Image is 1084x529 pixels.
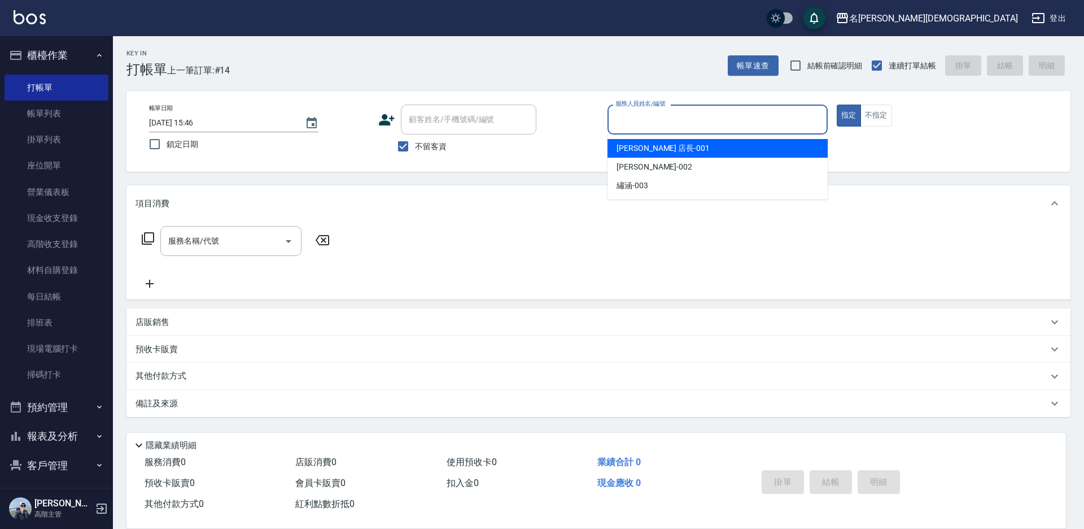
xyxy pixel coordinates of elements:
button: 客戶管理 [5,451,108,480]
span: 預收卡販賣 0 [145,478,195,488]
p: 店販銷售 [135,316,169,328]
span: [PERSON_NAME] -002 [617,161,692,173]
a: 高階收支登錄 [5,231,108,257]
span: 業績合計 0 [597,457,641,467]
img: Logo [14,10,46,24]
button: 帳單速查 [728,55,779,76]
p: 其他付款方式 [135,370,192,383]
span: 會員卡販賣 0 [295,478,346,488]
button: 指定 [837,105,861,127]
a: 座位開單 [5,153,108,179]
h3: 打帳單 [126,62,167,77]
div: 名[PERSON_NAME][DEMOGRAPHIC_DATA] [849,11,1018,25]
span: 不留客資 [415,141,447,153]
a: 掃碼打卡 [5,362,108,388]
h2: Key In [126,50,167,57]
button: 不指定 [860,105,892,127]
a: 營業儀表板 [5,179,108,205]
span: 繡涵 -003 [617,180,648,192]
button: Choose date, selected date is 2025-09-25 [298,110,325,137]
p: 預收卡販賣 [135,344,178,355]
a: 現金收支登錄 [5,205,108,231]
label: 帳單日期 [149,104,173,112]
p: 項目消費 [135,198,169,210]
button: Open [279,232,298,250]
a: 現場電腦打卡 [5,336,108,362]
span: 服務消費 0 [145,457,186,467]
span: 結帳前確認明細 [807,60,863,72]
p: 備註及來源 [135,398,178,410]
span: 上一筆訂單:#14 [167,63,230,77]
span: 使用預收卡 0 [447,457,497,467]
label: 服務人員姓名/編號 [615,99,665,108]
div: 店販銷售 [126,309,1070,336]
button: 名[PERSON_NAME][DEMOGRAPHIC_DATA] [831,7,1022,30]
p: 高階主管 [34,509,92,519]
a: 帳單列表 [5,101,108,127]
p: 隱藏業績明細 [146,440,196,452]
a: 打帳單 [5,75,108,101]
span: 鎖定日期 [167,138,198,150]
input: YYYY/MM/DD hh:mm [149,114,294,132]
button: 登出 [1027,8,1070,29]
h5: [PERSON_NAME] [34,498,92,509]
a: 每日結帳 [5,284,108,310]
img: Person [9,497,32,520]
button: 員工及薪資 [5,480,108,509]
span: 其他付款方式 0 [145,498,204,509]
button: 報表及分析 [5,422,108,451]
span: 紅利點數折抵 0 [295,498,355,509]
span: 扣入金 0 [447,478,479,488]
button: 櫃檯作業 [5,41,108,70]
a: 掛單列表 [5,127,108,153]
span: 現金應收 0 [597,478,641,488]
a: 材料自購登錄 [5,257,108,283]
button: save [803,7,825,29]
div: 預收卡販賣 [126,336,1070,363]
div: 項目消費 [126,185,1070,222]
div: 其他付款方式 [126,363,1070,390]
button: 預約管理 [5,393,108,422]
a: 排班表 [5,310,108,336]
span: [PERSON_NAME] 店長 -001 [617,142,710,154]
span: 店販消費 0 [295,457,336,467]
span: 連續打單結帳 [889,60,936,72]
div: 備註及來源 [126,390,1070,417]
